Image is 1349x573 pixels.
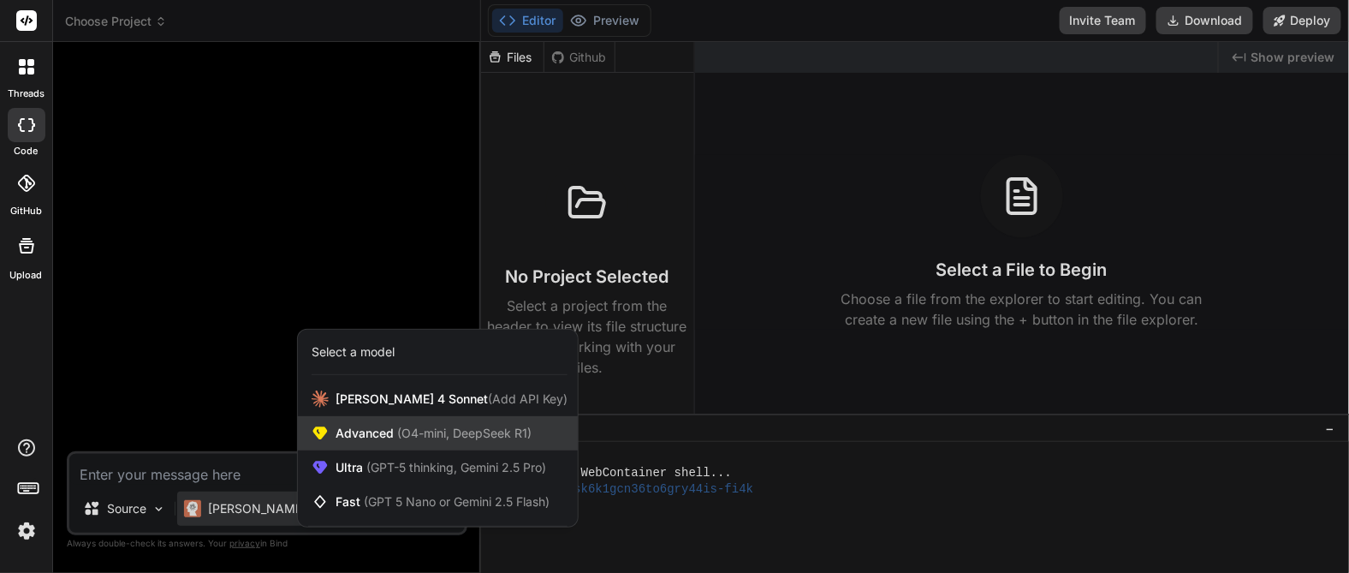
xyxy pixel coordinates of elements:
[336,391,568,408] span: [PERSON_NAME] 4 Sonnet
[336,459,546,476] span: Ultra
[312,343,395,361] div: Select a model
[394,426,532,440] span: (O4-mini, DeepSeek R1)
[363,460,546,475] span: (GPT-5 thinking, Gemini 2.5 Pro)
[8,87,45,101] label: threads
[10,204,42,218] label: GitHub
[364,494,550,509] span: (GPT 5 Nano or Gemini 2.5 Flash)
[336,493,550,510] span: Fast
[15,144,39,158] label: code
[336,425,532,442] span: Advanced
[12,516,41,546] img: settings
[10,268,43,283] label: Upload
[488,391,568,406] span: (Add API Key)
